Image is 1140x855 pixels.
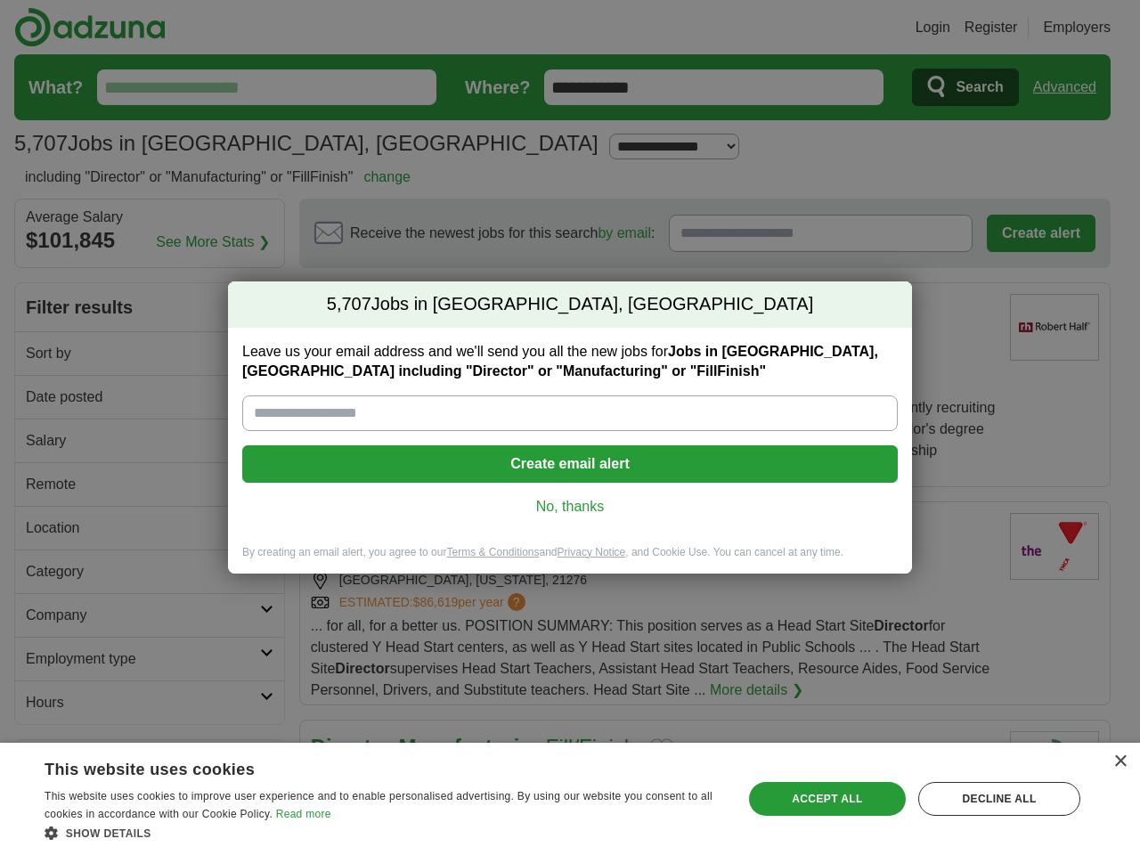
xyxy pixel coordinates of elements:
span: This website uses cookies to improve user experience and to enable personalised advertising. By u... [45,790,712,820]
a: Privacy Notice [558,546,626,558]
div: By creating an email alert, you agree to our and , and Cookie Use. You can cancel at any time. [228,545,912,574]
div: Close [1113,755,1127,769]
div: Accept all [749,782,906,816]
h2: Jobs in [GEOGRAPHIC_DATA], [GEOGRAPHIC_DATA] [228,281,912,328]
a: Read more, opens a new window [276,808,331,820]
strong: Jobs in [GEOGRAPHIC_DATA], [GEOGRAPHIC_DATA] including "Director" or "Manufacturing" or "FillFinish" [242,344,878,379]
div: Decline all [918,782,1080,816]
a: No, thanks [256,497,883,517]
span: Show details [66,827,151,840]
div: Show details [45,824,722,842]
a: Terms & Conditions [446,546,539,558]
span: 5,707 [327,292,371,317]
div: This website uses cookies [45,753,678,780]
button: Create email alert [242,445,898,483]
label: Leave us your email address and we'll send you all the new jobs for [242,342,898,381]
